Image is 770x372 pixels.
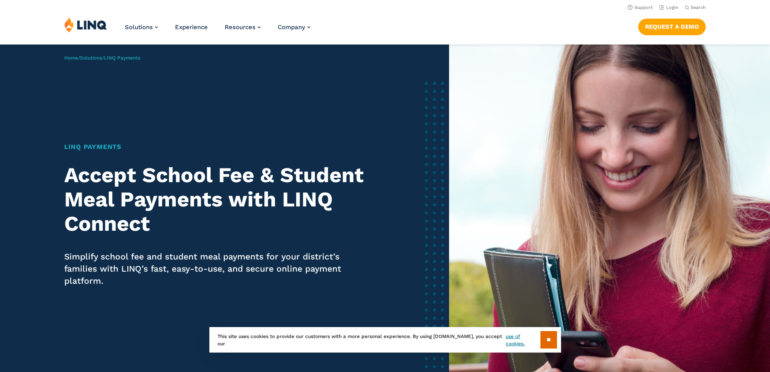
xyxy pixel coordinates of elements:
[64,55,140,61] span: / /
[125,23,158,31] a: Solutions
[80,55,102,61] a: Solutions
[628,5,653,10] a: Support
[64,163,368,236] h2: Accept School Fee & Student Meal Payments with LINQ Connect
[278,23,310,31] a: Company
[685,4,706,11] button: Open Search Bar
[506,333,540,347] a: use of cookies.
[691,5,706,10] span: Search
[64,17,107,32] img: LINQ | K‑12 Software
[638,17,706,35] nav: Button Navigation
[659,5,678,10] a: Login
[175,23,208,31] a: Experience
[278,23,305,31] span: Company
[64,55,78,61] a: Home
[104,55,140,61] span: LINQ Payments
[638,19,706,35] a: Request a Demo
[225,23,255,31] span: Resources
[64,142,368,152] h1: LINQ Payments
[125,23,153,31] span: Solutions
[64,251,368,287] p: Simplify school fee and student meal payments for your district’s families with LINQ’s fast, easy...
[225,23,261,31] a: Resources
[209,327,561,353] div: This site uses cookies to provide our customers with a more personal experience. By using [DOMAIN...
[125,17,310,44] nav: Primary Navigation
